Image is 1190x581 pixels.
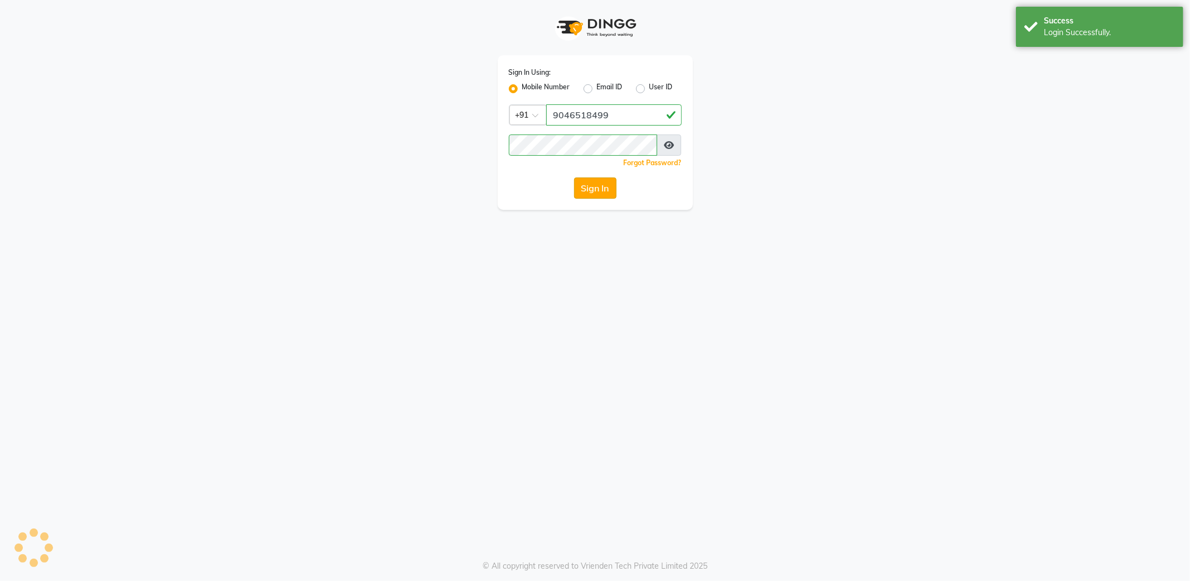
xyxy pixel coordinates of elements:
[649,82,673,95] label: User ID
[1044,15,1175,27] div: Success
[509,135,658,156] input: Username
[574,177,616,199] button: Sign In
[624,159,682,167] a: Forgot Password?
[1044,27,1175,39] div: Login Successfully.
[597,82,623,95] label: Email ID
[551,11,640,44] img: logo1.svg
[509,68,551,78] label: Sign In Using:
[522,82,570,95] label: Mobile Number
[546,104,682,126] input: Username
